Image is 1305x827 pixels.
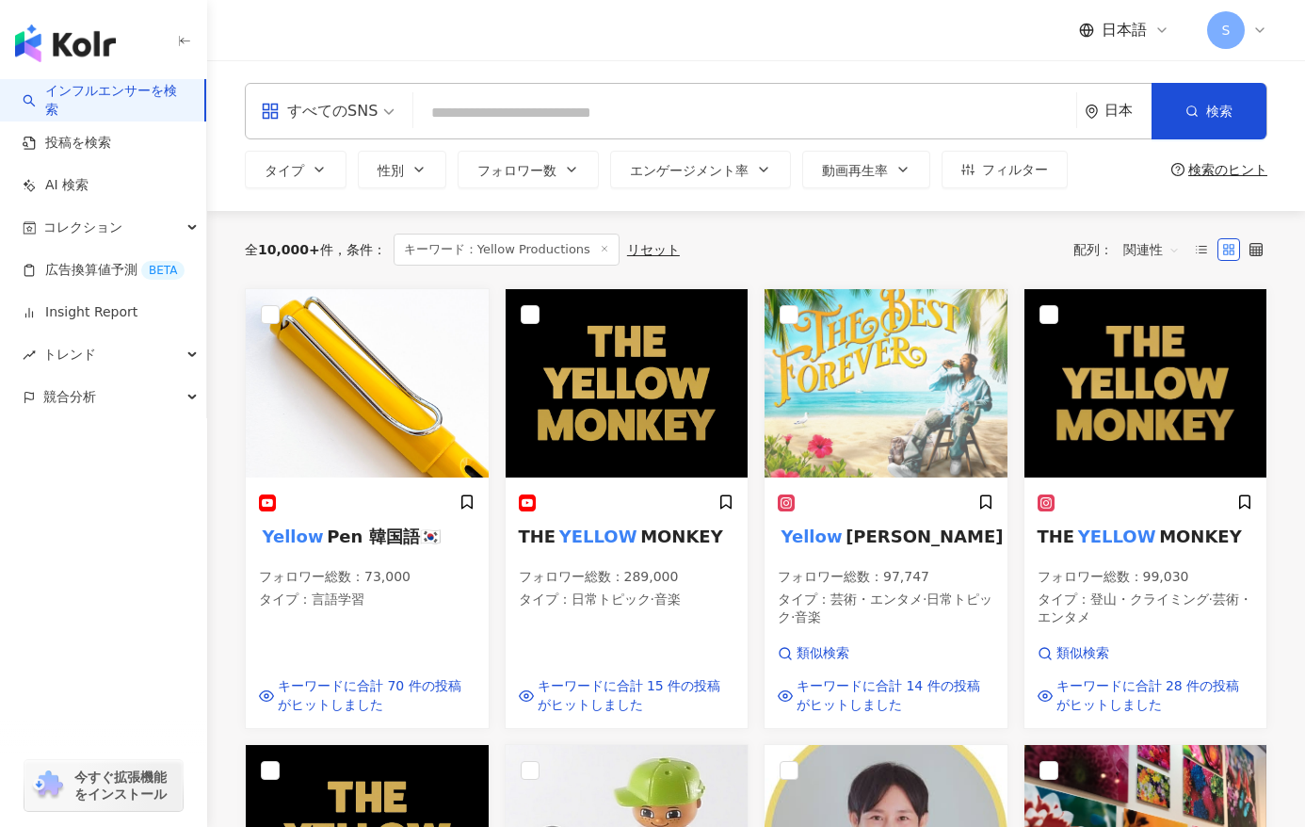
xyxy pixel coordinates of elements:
[556,523,640,549] mark: YELLOW
[265,163,304,178] span: タイプ
[797,677,987,714] span: キーワードに合計 14 件の投稿がヒットしました
[74,769,177,803] span: 今すぐ拡張機能をインストール
[259,591,475,609] p: タイプ ：
[791,609,795,624] span: ·
[923,592,926,607] span: ·
[1024,289,1267,478] img: KOL Avatar
[1152,83,1266,139] button: 検索
[358,151,446,188] button: 性別
[258,242,320,257] span: 10,000+
[30,770,66,801] img: chrome extension
[1074,523,1159,549] mark: YELLOW
[505,288,749,729] a: KOL AvatarTHEYELLOWMONKEYフォロワー総数：289,000タイプ：日常トピック·音楽キーワードに合計 15 件の投稿がヒットしました
[778,591,994,627] p: タイプ ：
[802,151,930,188] button: 動画再生率
[477,163,556,178] span: フォロワー数
[795,609,821,624] span: 音楽
[1056,677,1247,714] span: キーワードに合計 28 件の投稿がヒットしました
[1038,568,1254,587] p: フォロワー総数 ： 99,030
[278,677,468,714] span: キーワードに合計 70 件の投稿がヒットしました
[15,24,116,62] img: logo
[765,289,1007,478] img: KOL Avatar
[764,288,1008,729] a: KOL AvatarYellow[PERSON_NAME]フォロワー総数：97,747タイプ：芸術・エンタメ·日常トピック·音楽類似検索キーワードに合計 14 件の投稿がヒットしました
[245,151,346,188] button: タイプ
[1056,644,1109,663] span: 類似検索
[778,523,846,549] mark: Yellow
[654,592,681,607] span: 音楽
[1038,527,1075,546] span: THE
[1102,20,1147,41] span: 日本語
[43,376,96,418] span: 競合分析
[982,162,1048,177] span: フィルター
[23,261,185,280] a: 広告換算値予測BETA
[24,760,183,811] a: chrome extension今すぐ拡張機能をインストール
[519,677,728,714] a: キーワードに合計 15 件の投稿がヒットしました
[1023,288,1268,729] a: KOL AvatarTHEYELLOWMONKEYフォロワー総数：99,030タイプ：登山・クライミング·芸術・エンタメ類似検索キーワードに合計 28 件の投稿がヒットしました
[259,677,468,714] a: キーワードに合計 70 件の投稿がヒットしました
[1222,20,1231,41] span: S
[651,592,654,607] span: ·
[259,523,327,549] mark: Yellow
[778,644,987,663] a: 類似検索
[1038,677,1247,714] a: キーワードに合計 28 件の投稿がヒットしました
[1123,235,1180,265] span: 関連性
[1090,592,1209,607] span: 登山・クライミング
[245,242,333,257] div: 全 件
[519,527,556,546] span: THE
[394,234,620,266] span: キーワード：Yellow Productions
[378,163,404,178] span: 性別
[942,151,1068,188] button: フィルター
[333,242,386,257] span: 条件 ：
[23,134,111,153] a: 投稿を検索
[627,242,680,257] div: リセット
[519,591,735,609] p: タイプ ：
[43,206,122,249] span: コレクション
[1085,105,1099,119] span: environment
[259,568,475,587] p: フォロワー総数 ： 73,000
[610,151,791,188] button: エンゲージメント率
[1104,103,1152,119] div: 日本
[1073,235,1190,265] div: 配列：
[630,163,749,178] span: エンゲージメント率
[312,592,364,607] span: 言語学習
[1206,104,1232,119] span: 検索
[640,527,723,546] span: MONKEY
[538,677,728,714] span: キーワードに合計 15 件の投稿がヒットしました
[1159,527,1242,546] span: MONKEY
[23,82,189,119] a: searchインフルエンサーを検索
[1038,591,1254,627] p: タイプ ：
[846,527,1003,546] span: [PERSON_NAME]
[830,592,923,607] span: 芸術・エンタメ
[261,102,280,121] span: appstore
[23,303,137,322] a: Insight Report
[43,333,96,376] span: トレンド
[1171,163,1184,176] span: question-circle
[1188,162,1267,177] div: 検索のヒント
[778,568,994,587] p: フォロワー総数 ： 97,747
[519,568,735,587] p: フォロワー総数 ： 289,000
[506,289,749,478] img: KOL Avatar
[1038,644,1247,663] a: 類似検索
[246,289,489,478] img: KOL Avatar
[778,677,987,714] a: キーワードに合計 14 件の投稿がヒットしました
[572,592,651,607] span: 日常トピック
[1209,592,1213,607] span: ·
[245,288,490,729] a: KOL AvatarYellowPen 韓国語🇰🇷フォロワー総数：73,000タイプ：言語学習キーワードに合計 70 件の投稿がヒットしました
[261,96,378,126] div: すべてのSNS
[822,163,888,178] span: 動画再生率
[797,644,849,663] span: 類似検索
[23,176,89,195] a: AI 検索
[458,151,599,188] button: フォロワー数
[23,349,36,362] span: rise
[327,527,440,546] span: Pen 韓国語🇰🇷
